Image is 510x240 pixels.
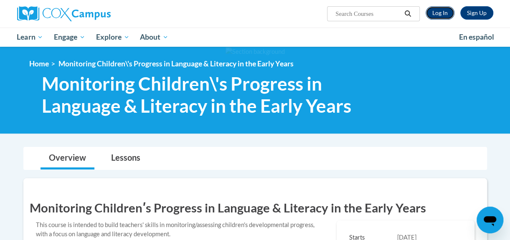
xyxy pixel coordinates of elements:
[17,6,167,21] a: Cox Campus
[103,147,149,169] a: Lessons
[96,32,129,42] span: Explore
[134,28,174,47] a: About
[426,6,454,20] a: Log In
[401,9,414,19] button: Search
[226,47,285,56] img: Section background
[30,220,330,239] div: This course is intended to build teachers' skills in monitoring/assessing children's developmenta...
[477,207,503,233] iframe: Button to launch messaging window
[12,28,49,47] a: Learn
[335,9,401,19] input: Search Courses
[459,33,494,41] span: En español
[54,32,85,42] span: Engage
[140,32,168,42] span: About
[29,59,49,68] a: Home
[11,28,500,47] div: Main menu
[58,59,294,68] span: Monitoring Children\'s Progress in Language & Literacy in the Early Years
[41,147,94,169] a: Overview
[17,32,43,42] span: Learn
[460,6,493,20] a: Register
[42,73,386,117] span: Monitoring Children\'s Progress in Language & Literacy in the Early Years
[91,28,135,47] a: Explore
[30,199,481,216] h1: Monitoring Childrenʹs Progress in Language & Literacy in the Early Years
[48,28,91,47] a: Engage
[454,28,500,46] a: En español
[17,6,111,21] img: Cox Campus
